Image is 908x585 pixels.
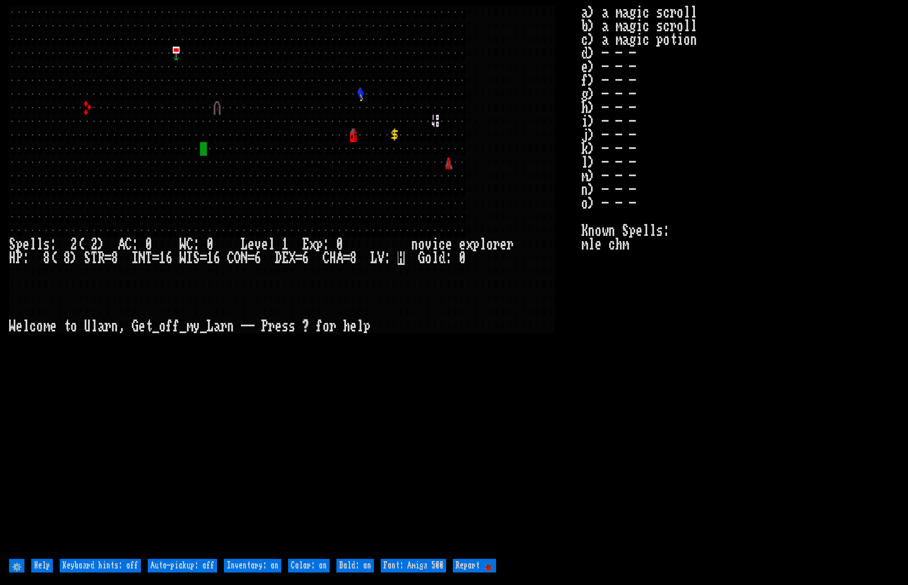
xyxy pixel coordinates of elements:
[145,238,152,251] div: 0
[193,320,200,333] div: y
[84,251,91,265] div: S
[166,320,173,333] div: f
[207,251,214,265] div: 1
[343,251,350,265] div: =
[480,238,486,251] div: l
[173,320,180,333] div: f
[425,251,432,265] div: o
[302,238,309,251] div: E
[159,251,166,265] div: 1
[364,320,370,333] div: p
[282,251,289,265] div: E
[445,238,452,251] div: e
[459,238,466,251] div: e
[60,559,141,572] input: Keyboard hints: off
[466,238,473,251] div: x
[91,238,98,251] div: 2
[330,320,336,333] div: r
[207,320,214,333] div: L
[432,251,439,265] div: l
[36,238,43,251] div: l
[98,320,105,333] div: a
[227,251,234,265] div: C
[50,320,57,333] div: e
[418,238,425,251] div: o
[43,238,50,251] div: s
[398,251,405,265] mark: H
[275,251,282,265] div: D
[16,320,23,333] div: e
[9,251,16,265] div: H
[145,251,152,265] div: T
[309,238,316,251] div: x
[118,320,125,333] div: ,
[16,251,23,265] div: P
[77,238,84,251] div: (
[16,238,23,251] div: p
[139,320,145,333] div: e
[486,238,493,251] div: o
[105,320,111,333] div: r
[50,251,57,265] div: (
[9,559,24,572] input: ⚙️
[323,320,330,333] div: o
[118,238,125,251] div: A
[241,320,248,333] div: -
[43,320,50,333] div: m
[186,251,193,265] div: I
[98,251,105,265] div: R
[91,320,98,333] div: l
[193,251,200,265] div: S
[214,251,220,265] div: 6
[336,238,343,251] div: 0
[282,238,289,251] div: 1
[323,251,330,265] div: C
[500,238,507,251] div: e
[105,251,111,265] div: =
[350,251,357,265] div: 8
[200,320,207,333] div: _
[148,559,217,572] input: Auto-pickup: off
[248,320,255,333] div: -
[445,251,452,265] div: :
[370,251,377,265] div: L
[581,6,899,555] stats: a) a magic scroll b) a magic scroll c) a magic potion d) - - - e) - - - f) - - - g) - - - h) - - ...
[9,320,16,333] div: W
[30,320,36,333] div: c
[111,251,118,265] div: 8
[275,320,282,333] div: e
[493,238,500,251] div: r
[125,238,132,251] div: C
[241,251,248,265] div: N
[64,251,70,265] div: 8
[186,238,193,251] div: C
[36,320,43,333] div: o
[159,320,166,333] div: o
[234,251,241,265] div: O
[180,320,186,333] div: _
[193,238,200,251] div: :
[139,251,145,265] div: N
[302,251,309,265] div: 6
[214,320,220,333] div: a
[288,559,330,572] input: Color: on
[31,559,53,572] input: Help
[23,320,30,333] div: l
[323,238,330,251] div: :
[241,238,248,251] div: L
[70,320,77,333] div: o
[64,320,70,333] div: t
[98,238,105,251] div: )
[330,251,336,265] div: H
[268,238,275,251] div: l
[248,238,255,251] div: e
[261,238,268,251] div: e
[220,320,227,333] div: r
[316,238,323,251] div: p
[111,320,118,333] div: n
[381,559,446,572] input: Font: Amiga 500
[302,320,309,333] div: ?
[248,251,255,265] div: =
[180,251,186,265] div: W
[295,251,302,265] div: =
